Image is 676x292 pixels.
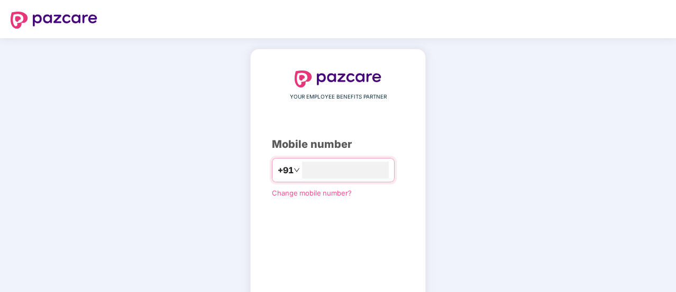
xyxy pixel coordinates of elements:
[272,189,352,197] a: Change mobile number?
[11,12,97,29] img: logo
[294,167,300,173] span: down
[278,164,294,177] span: +91
[272,136,404,153] div: Mobile number
[290,93,387,101] span: YOUR EMPLOYEE BENEFITS PARTNER
[295,70,381,87] img: logo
